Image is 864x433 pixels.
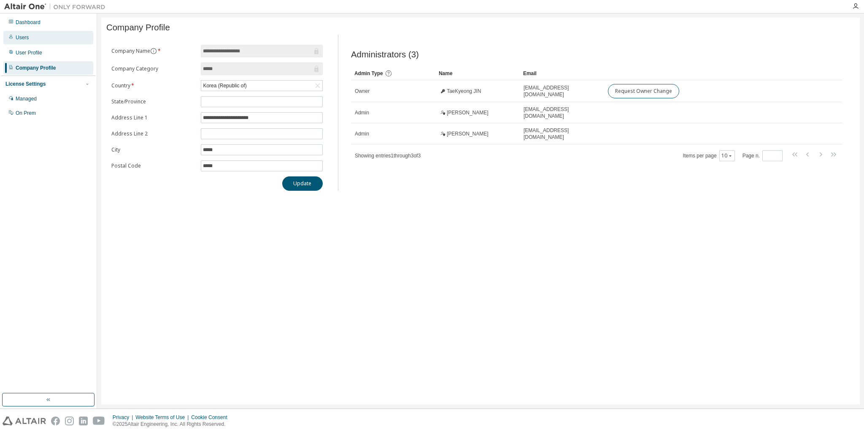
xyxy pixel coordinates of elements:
[191,414,232,421] div: Cookie Consent
[113,421,232,428] p: © 2025 Altair Engineering, Inc. All Rights Reserved.
[111,48,196,54] label: Company Name
[111,130,196,137] label: Address Line 2
[355,88,370,95] span: Owner
[282,176,323,191] button: Update
[111,65,196,72] label: Company Category
[608,84,679,98] button: Request Owner Change
[447,88,481,95] span: TaeKyeong JIN
[524,127,600,141] span: [EMAIL_ADDRESS][DOMAIN_NAME]
[447,109,489,116] span: [PERSON_NAME]
[355,153,421,159] span: Showing entries 1 through 3 of 3
[93,417,105,425] img: youtube.svg
[524,84,600,98] span: [EMAIL_ADDRESS][DOMAIN_NAME]
[16,95,37,102] div: Managed
[523,67,601,80] div: Email
[111,98,196,105] label: State/Province
[5,81,46,87] div: License Settings
[65,417,74,425] img: instagram.svg
[135,414,191,421] div: Website Terms of Use
[683,150,735,161] span: Items per page
[201,81,322,91] div: Korea (Republic of)
[150,48,157,54] button: information
[111,114,196,121] label: Address Line 1
[447,130,489,137] span: [PERSON_NAME]
[721,152,733,159] button: 10
[355,130,369,137] span: Admin
[111,146,196,153] label: City
[106,23,170,32] span: Company Profile
[354,70,383,76] span: Admin Type
[16,19,40,26] div: Dashboard
[111,162,196,169] label: Postal Code
[111,82,196,89] label: Country
[742,150,783,161] span: Page n.
[16,65,56,71] div: Company Profile
[439,67,516,80] div: Name
[16,49,42,56] div: User Profile
[524,106,600,119] span: [EMAIL_ADDRESS][DOMAIN_NAME]
[202,81,248,90] div: Korea (Republic of)
[355,109,369,116] span: Admin
[51,417,60,425] img: facebook.svg
[3,417,46,425] img: altair_logo.svg
[16,110,36,116] div: On Prem
[4,3,110,11] img: Altair One
[351,50,419,60] span: Administrators (3)
[16,34,29,41] div: Users
[113,414,135,421] div: Privacy
[79,417,88,425] img: linkedin.svg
